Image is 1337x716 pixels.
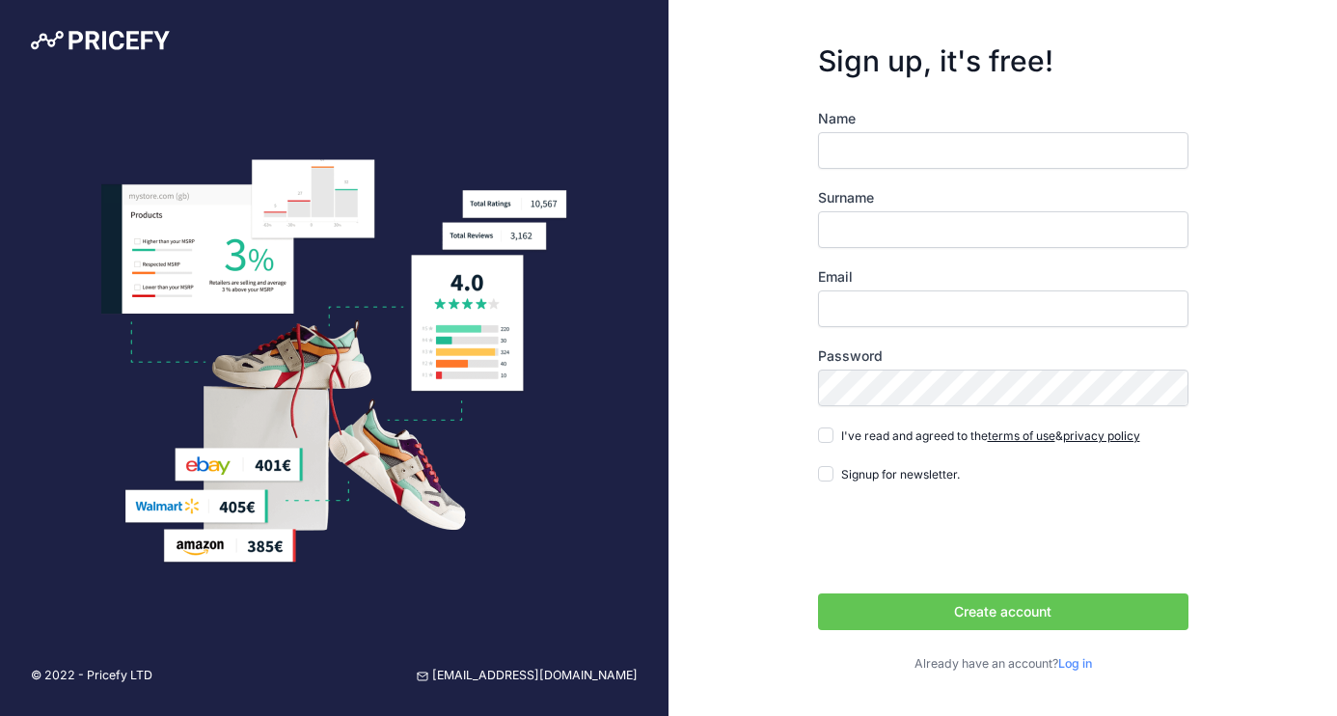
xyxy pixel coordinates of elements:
label: Name [818,109,1188,128]
p: © 2022 - Pricefy LTD [31,667,152,685]
span: Signup for newsletter. [841,467,960,482]
h3: Sign up, it's free! [818,43,1188,78]
a: terms of use [988,428,1055,443]
label: Password [818,346,1188,366]
span: I've read and agreed to the & [841,428,1140,443]
a: privacy policy [1063,428,1140,443]
img: Pricefy [31,31,170,50]
button: Create account [818,593,1188,630]
a: Log in [1058,656,1092,671]
label: Surname [818,188,1188,207]
p: Already have an account? [818,655,1188,674]
a: [EMAIL_ADDRESS][DOMAIN_NAME] [417,667,638,685]
iframe: reCAPTCHA [818,503,1111,578]
label: Email [818,267,1188,287]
